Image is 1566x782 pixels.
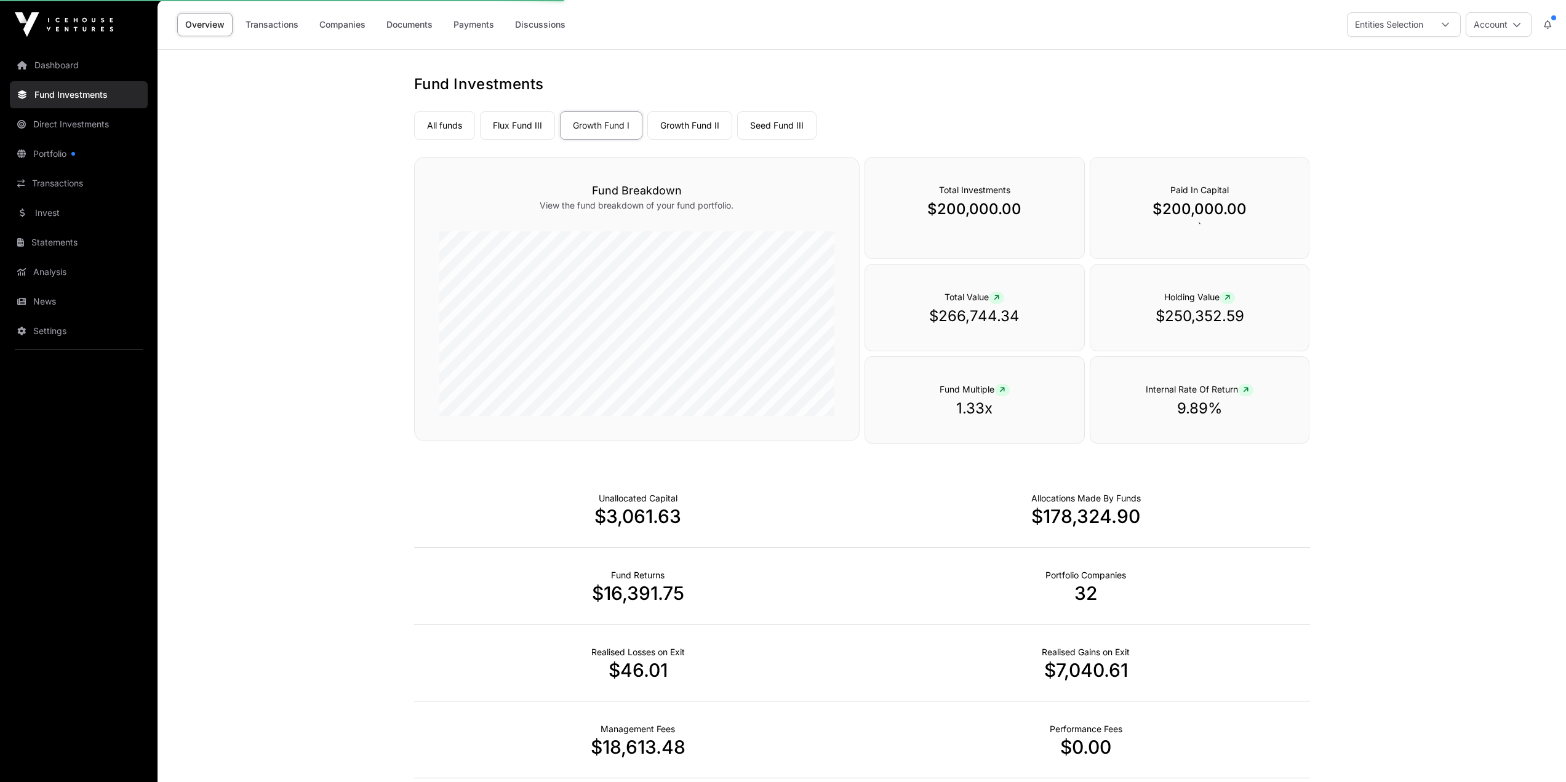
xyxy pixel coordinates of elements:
[1170,185,1229,195] span: Paid In Capital
[1146,384,1253,394] span: Internal Rate Of Return
[10,229,148,256] a: Statements
[311,13,374,36] a: Companies
[1045,569,1126,581] p: Number of Companies Deployed Into
[940,384,1010,394] span: Fund Multiple
[1504,723,1566,782] iframe: Chat Widget
[15,12,113,37] img: Icehouse Ventures Logo
[647,111,732,140] a: Growth Fund II
[10,81,148,108] a: Fund Investments
[238,13,306,36] a: Transactions
[414,505,862,527] p: $3,061.63
[1090,157,1310,259] div: `
[601,723,675,735] p: Fund Management Fees incurred to date
[591,646,685,658] p: Net Realised on Negative Exits
[560,111,642,140] a: Growth Fund I
[507,13,573,36] a: Discussions
[862,582,1310,604] p: 32
[414,582,862,604] p: $16,391.75
[414,74,1310,94] h1: Fund Investments
[1348,13,1431,36] div: Entities Selection
[1042,646,1130,658] p: Net Realised on Positive Exits
[890,199,1060,219] p: $200,000.00
[945,292,1004,302] span: Total Value
[378,13,441,36] a: Documents
[1031,492,1141,505] p: Capital Deployed Into Companies
[1115,306,1285,326] p: $250,352.59
[1115,399,1285,418] p: 9.89%
[737,111,817,140] a: Seed Fund III
[414,736,862,758] p: $18,613.48
[10,52,148,79] a: Dashboard
[862,659,1310,681] p: $7,040.61
[480,111,555,140] a: Flux Fund III
[939,185,1010,195] span: Total Investments
[1115,199,1285,219] p: $200,000.00
[414,659,862,681] p: $46.01
[10,140,148,167] a: Portfolio
[599,492,677,505] p: Cash not yet allocated
[10,199,148,226] a: Invest
[1050,723,1122,735] p: Fund Performance Fees (Carry) incurred to date
[10,317,148,345] a: Settings
[177,13,233,36] a: Overview
[890,399,1060,418] p: 1.33x
[1466,12,1532,37] button: Account
[445,13,502,36] a: Payments
[10,288,148,315] a: News
[862,736,1310,758] p: $0.00
[890,306,1060,326] p: $266,744.34
[10,258,148,285] a: Analysis
[10,170,148,197] a: Transactions
[439,182,834,199] h3: Fund Breakdown
[439,199,834,212] p: View the fund breakdown of your fund portfolio.
[611,569,665,581] p: Realised Returns from Funds
[1164,292,1235,302] span: Holding Value
[10,111,148,138] a: Direct Investments
[414,111,475,140] a: All funds
[862,505,1310,527] p: $178,324.90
